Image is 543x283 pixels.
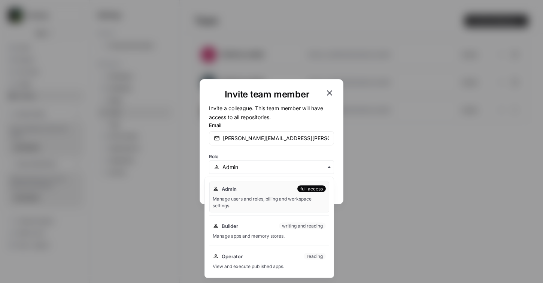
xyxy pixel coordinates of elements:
input: email@company.com [223,135,329,142]
label: Email [209,121,334,129]
span: Role [209,154,218,159]
div: full access [297,186,326,192]
div: Manage users and roles, billing and workspace settings. [213,196,326,209]
input: Admin [222,163,329,171]
span: Admin [222,185,237,193]
span: Builder [222,222,238,230]
span: Operator [222,253,243,260]
span: Invite a colleague. This team member will have access to all repositories. [209,105,323,120]
h1: Invite team member [209,88,325,100]
div: writing and reading [279,223,326,229]
div: View and execute published apps. [213,263,326,270]
div: reading [304,253,326,260]
div: Manage apps and memory stores. [213,233,326,240]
